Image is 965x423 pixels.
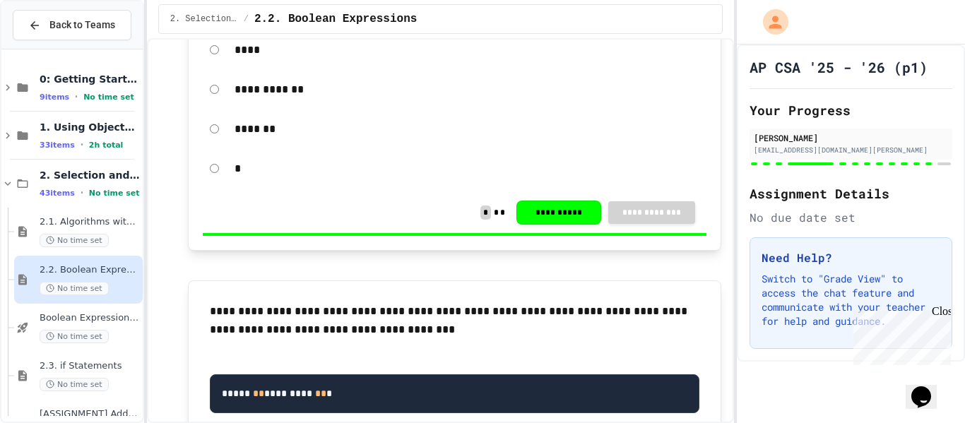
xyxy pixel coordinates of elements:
[244,13,249,25] span: /
[49,18,115,32] span: Back to Teams
[40,264,140,276] span: 2.2. Boolean Expressions
[81,139,83,150] span: •
[40,234,109,247] span: No time set
[762,249,940,266] h3: Need Help?
[750,100,952,120] h2: Your Progress
[40,378,109,391] span: No time set
[748,6,792,38] div: My Account
[254,11,417,28] span: 2.2. Boolean Expressions
[40,216,140,228] span: 2.1. Algorithms with Selection and Repetition
[750,184,952,203] h2: Assignment Details
[89,141,124,150] span: 2h total
[75,91,78,102] span: •
[170,13,238,25] span: 2. Selection and Iteration
[750,57,928,77] h1: AP CSA '25 - '26 (p1)
[40,282,109,295] span: No time set
[81,187,83,198] span: •
[40,93,69,102] span: 9 items
[40,330,109,343] span: No time set
[40,121,140,133] span: 1. Using Objects and Methods
[83,93,134,102] span: No time set
[754,131,948,144] div: [PERSON_NAME]
[40,73,140,85] span: 0: Getting Started
[906,367,951,409] iframe: chat widget
[6,6,97,90] div: Chat with us now!Close
[89,189,140,198] span: No time set
[762,272,940,328] p: Switch to "Grade View" to access the chat feature and communicate with your teacher for help and ...
[754,145,948,155] div: [EMAIL_ADDRESS][DOMAIN_NAME][PERSON_NAME]
[40,189,75,198] span: 43 items
[40,360,140,372] span: 2.3. if Statements
[848,305,951,365] iframe: chat widget
[750,209,952,226] div: No due date set
[40,312,140,324] span: Boolean Expressions - Quiz
[40,169,140,181] span: 2. Selection and Iteration
[40,408,140,420] span: [ASSIGNMENT] Add Tip (LO6)
[40,141,75,150] span: 33 items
